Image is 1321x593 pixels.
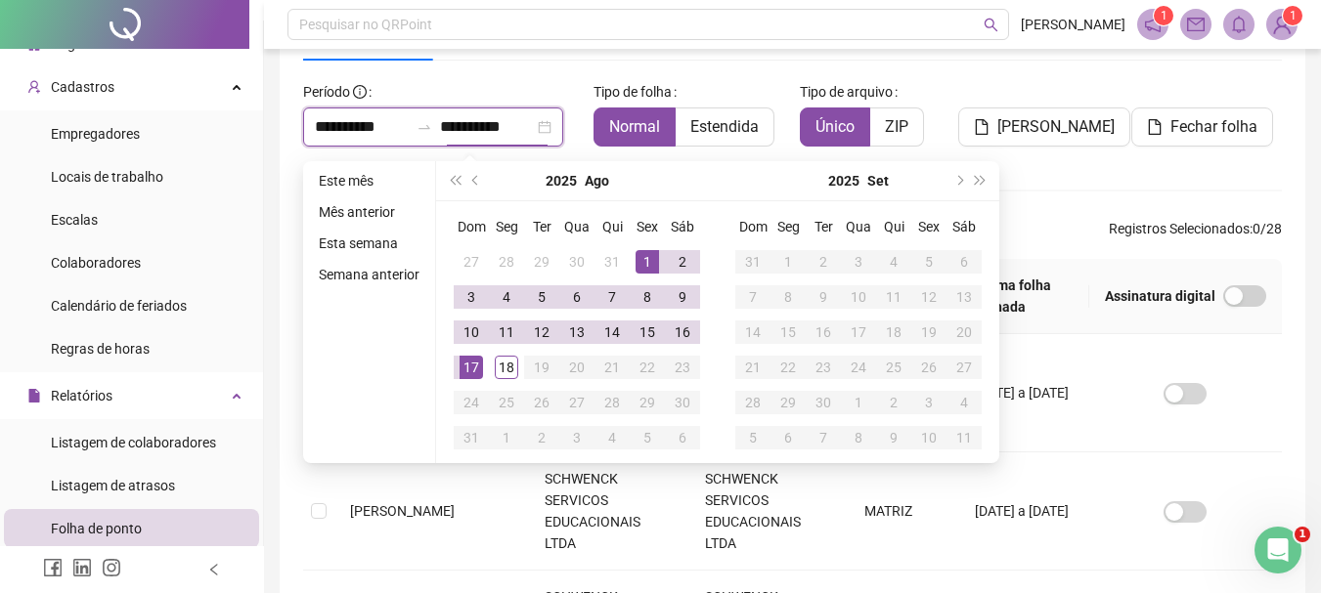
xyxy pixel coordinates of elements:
[454,244,489,279] td: 2025-07-27
[917,250,941,274] div: 5
[876,420,911,455] td: 2025-10-09
[460,250,483,274] div: 27
[489,315,524,350] td: 2025-08-11
[51,212,98,228] span: Escalas
[454,315,489,350] td: 2025-08-10
[1154,6,1173,25] sup: 1
[917,426,941,449] div: 10
[530,250,553,274] div: 29
[585,161,609,200] button: month panel
[1109,218,1282,249] span: : 0 / 28
[849,452,959,571] td: MATRIZ
[671,426,694,449] div: 6
[636,320,659,344] div: 15
[947,385,982,420] td: 2025-10-04
[970,161,991,200] button: super-next-year
[594,350,630,385] td: 2025-08-21
[690,117,759,136] span: Estendida
[841,279,876,315] td: 2025-09-10
[454,279,489,315] td: 2025-08-03
[776,356,800,379] div: 22
[565,426,589,449] div: 3
[841,244,876,279] td: 2025-09-03
[841,209,876,244] th: Qua
[952,426,976,449] div: 11
[876,315,911,350] td: 2025-09-18
[952,391,976,414] div: 4
[847,426,870,449] div: 8
[959,452,1089,571] td: [DATE] a [DATE]
[454,385,489,420] td: 2025-08-24
[1290,9,1297,22] span: 1
[882,285,905,309] div: 11
[565,391,589,414] div: 27
[771,315,806,350] td: 2025-09-15
[806,279,841,315] td: 2025-09-09
[495,356,518,379] div: 18
[847,391,870,414] div: 1
[465,161,487,200] button: prev-year
[559,244,594,279] td: 2025-07-30
[952,250,976,274] div: 6
[917,356,941,379] div: 26
[303,84,350,100] span: Período
[51,521,142,536] span: Folha de ponto
[882,426,905,449] div: 9
[771,385,806,420] td: 2025-09-29
[565,356,589,379] div: 20
[460,426,483,449] div: 31
[974,119,990,135] span: file
[565,285,589,309] div: 6
[51,478,175,493] span: Listagem de atrasos
[671,285,694,309] div: 9
[841,315,876,350] td: 2025-09-17
[665,209,700,244] th: Sáb
[671,320,694,344] div: 16
[911,385,947,420] td: 2025-10-03
[741,356,765,379] div: 21
[917,320,941,344] div: 19
[102,558,121,577] span: instagram
[959,259,1089,334] th: Última folha fechada
[776,426,800,449] div: 6
[460,356,483,379] div: 17
[530,356,553,379] div: 19
[947,350,982,385] td: 2025-09-27
[806,350,841,385] td: 2025-09-23
[529,452,689,571] td: SCHWENCK SERVICOS EDUCACIONAIS LTDA
[311,232,427,255] li: Esta semana
[735,420,771,455] td: 2025-10-05
[600,320,624,344] div: 14
[735,279,771,315] td: 2025-09-07
[489,420,524,455] td: 2025-09-01
[594,209,630,244] th: Qui
[911,315,947,350] td: 2025-09-19
[1021,14,1125,35] span: [PERSON_NAME]
[847,320,870,344] div: 17
[771,279,806,315] td: 2025-09-08
[665,385,700,420] td: 2025-08-30
[876,244,911,279] td: 2025-09-04
[1147,119,1163,135] span: file
[524,420,559,455] td: 2025-09-02
[947,279,982,315] td: 2025-09-13
[947,161,969,200] button: next-year
[812,391,835,414] div: 30
[51,435,216,450] span: Listagem de colaboradores
[530,320,553,344] div: 12
[841,350,876,385] td: 2025-09-24
[885,117,908,136] span: ZIP
[51,341,150,357] span: Regras de horas
[630,279,665,315] td: 2025-08-08
[812,285,835,309] div: 9
[828,161,859,200] button: year panel
[776,320,800,344] div: 15
[600,356,624,379] div: 21
[51,79,114,95] span: Cadastros
[559,209,594,244] th: Qua
[665,420,700,455] td: 2025-09-06
[530,426,553,449] div: 2
[524,350,559,385] td: 2025-08-19
[600,391,624,414] div: 28
[806,385,841,420] td: 2025-09-30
